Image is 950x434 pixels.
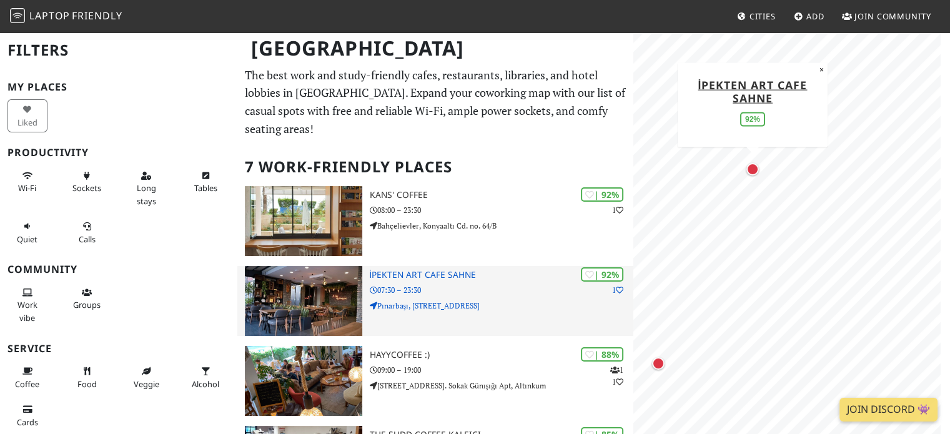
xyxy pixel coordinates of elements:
a: Join Discord 👾 [839,398,938,422]
img: İpekten Art Cafe Sahne [245,266,362,336]
span: Food [77,378,97,390]
button: Work vibe [7,282,47,328]
p: [STREET_ADDRESS]. Sokak Günışığı Apt, Altınkum [370,380,634,392]
span: Power sockets [72,182,101,194]
button: Quiet [7,216,47,249]
a: Add [789,5,829,27]
span: People working [17,299,37,323]
span: Veggie [134,378,159,390]
button: Close popup [816,62,828,76]
p: Pınarbaşı, [STREET_ADDRESS] [370,300,634,312]
h3: My Places [7,81,230,93]
span: Work-friendly tables [194,182,217,194]
h1: [GEOGRAPHIC_DATA] [241,31,631,66]
img: Kans' Coffee [245,186,362,256]
button: Long stays [126,165,166,211]
span: Add [806,11,824,22]
p: 09:00 – 19:00 [370,364,634,376]
div: Map marker [650,355,667,372]
div: | 92% [581,267,623,282]
h3: Productivity [7,147,230,159]
span: Join Community [854,11,931,22]
p: 08:00 – 23:30 [370,204,634,216]
h3: Kans' Coffee [370,190,634,200]
button: Coffee [7,361,47,394]
span: Cities [750,11,776,22]
img: LaptopFriendly [10,8,25,23]
button: Calls [67,216,107,249]
a: LaptopFriendly LaptopFriendly [10,6,122,27]
div: 92% [740,112,765,126]
div: | 92% [581,187,623,202]
button: Tables [186,165,225,199]
span: Group tables [73,299,101,310]
button: Sockets [67,165,107,199]
h3: İpekten Art Cafe Sahne [370,270,634,280]
p: The best work and study-friendly cafes, restaurants, libraries, and hotel lobbies in [GEOGRAPHIC_... [245,66,626,138]
a: Cities [732,5,781,27]
div: | 88% [581,347,623,362]
span: Long stays [137,182,156,206]
p: 1 [612,284,623,296]
span: Alcohol [192,378,219,390]
h2: Filters [7,31,230,69]
button: Wi-Fi [7,165,47,199]
h3: Service [7,343,230,355]
span: Laptop [29,9,70,22]
span: Quiet [17,234,37,245]
button: Veggie [126,361,166,394]
button: Cards [7,399,47,432]
p: 1 1 [610,364,623,388]
p: 07:30 – 23:30 [370,284,634,296]
h3: hayycoffee :) [370,350,634,360]
a: Join Community [837,5,936,27]
img: hayycoffee :) [245,346,362,416]
span: Credit cards [17,417,38,428]
p: Bahçelievler, Konyaaltı Cd. no. 64/B [370,220,634,232]
span: Video/audio calls [79,234,96,245]
span: Coffee [15,378,39,390]
h2: 7 Work-Friendly Places [245,148,626,186]
button: Groups [67,282,107,315]
p: 1 [612,204,623,216]
a: hayycoffee :) | 88% 11 hayycoffee :) 09:00 – 19:00 [STREET_ADDRESS]. Sokak Günışığı Apt, Altınkum [237,346,633,416]
span: Friendly [72,9,122,22]
div: Map marker [744,160,761,178]
a: İpekten Art Cafe Sahne [698,77,808,105]
a: İpekten Art Cafe Sahne | 92% 1 İpekten Art Cafe Sahne 07:30 – 23:30 Pınarbaşı, [STREET_ADDRESS] [237,266,633,336]
a: Kans' Coffee | 92% 1 Kans' Coffee 08:00 – 23:30 Bahçelievler, Konyaaltı Cd. no. 64/B [237,186,633,256]
button: Alcohol [186,361,225,394]
span: Stable Wi-Fi [18,182,36,194]
h3: Community [7,264,230,275]
button: Food [67,361,107,394]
